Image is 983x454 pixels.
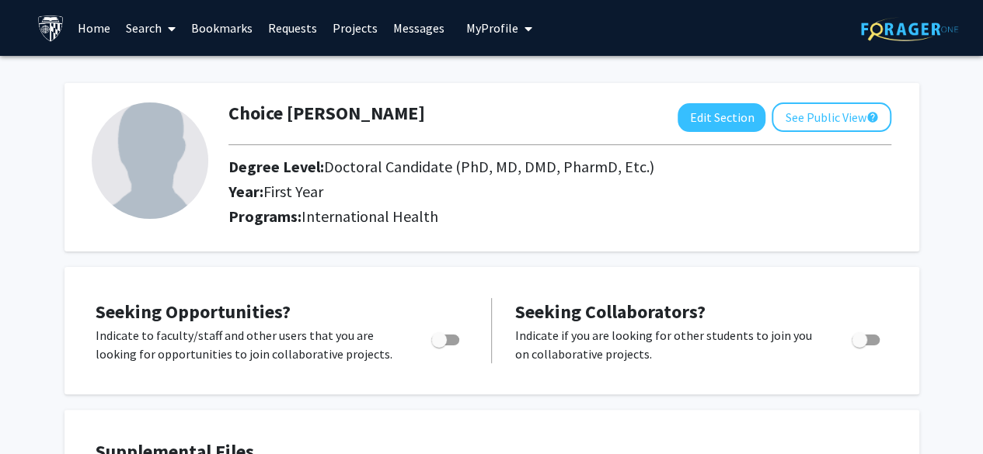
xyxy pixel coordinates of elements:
[515,326,822,363] p: Indicate if you are looking for other students to join you on collaborative projects.
[866,108,878,126] mat-icon: help
[228,158,772,176] h2: Degree Level:
[324,157,654,176] span: Doctoral Candidate (PhD, MD, DMD, PharmD, Etc.)
[183,1,260,55] a: Bookmarks
[228,207,891,226] h2: Programs:
[12,384,66,442] iframe: Chat
[425,326,468,349] div: Toggle
[118,1,183,55] a: Search
[678,103,765,132] button: Edit Section
[96,300,291,324] span: Seeking Opportunities?
[861,17,958,41] img: ForagerOne Logo
[302,206,438,226] span: International Health
[260,1,325,55] a: Requests
[845,326,888,349] div: Toggle
[92,102,208,219] img: Profile Picture
[96,326,402,363] p: Indicate to faculty/staff and other users that you are looking for opportunities to join collabor...
[515,300,706,324] span: Seeking Collaborators?
[263,182,323,201] span: First Year
[70,1,118,55] a: Home
[385,1,452,55] a: Messages
[228,182,772,201] h2: Year:
[466,20,518,36] span: My Profile
[772,102,891,132] button: See Public View
[228,102,425,125] h1: Choice [PERSON_NAME]
[37,15,64,42] img: Johns Hopkins University Logo
[325,1,385,55] a: Projects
